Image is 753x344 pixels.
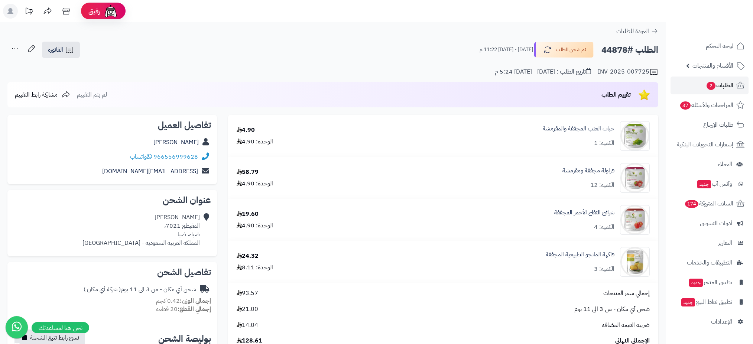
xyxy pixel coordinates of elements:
span: شحن أي مكان - من 3 الى 11 يوم [574,305,650,314]
span: طلبات الإرجاع [703,120,733,130]
small: 0.42 كجم [156,296,211,305]
span: 37 [680,101,691,110]
span: 93.57 [237,289,258,298]
a: العودة للطلبات [616,27,658,36]
button: تم شحن الطلب [534,42,594,58]
div: الوحدة: 4.90 [237,221,273,230]
a: التطبيقات والخدمات [671,254,749,272]
h2: بوليصة الشحن [158,334,211,343]
span: 14.04 [237,321,258,330]
span: الأقسام والمنتجات [692,61,733,71]
a: شرائح التفاح الأحمر المجففة [554,208,614,217]
img: 1646393620-Greenday%20Strawberry%20Front-90x90.jpg [620,163,649,193]
span: ( شركة أي مكان ) [84,285,121,294]
span: نسخ رابط تتبع الشحنة [30,333,79,342]
span: العملاء [718,159,732,169]
div: 58.79 [237,168,259,176]
span: الإعدادات [711,317,732,327]
span: جديد [689,279,703,287]
span: مشاركة رابط التقييم [15,90,58,99]
span: الطلبات [706,80,733,91]
a: الطلبات2 [671,77,749,94]
span: أدوات التسويق [700,218,732,228]
a: وآتس آبجديد [671,175,749,193]
span: لم يتم التقييم [77,90,107,99]
div: الوحدة: 8.11 [237,263,273,272]
a: تطبيق المتجرجديد [671,273,749,291]
div: الكمية: 3 [594,265,614,273]
span: السلات المتروكة [684,198,733,209]
span: التقارير [718,238,732,248]
span: الفاتورة [48,45,63,54]
strong: إجمالي القطع: [178,305,211,314]
div: شحن أي مكان - من 3 الى 11 يوم [84,285,196,294]
span: إشعارات التحويلات البنكية [677,139,733,150]
a: [PERSON_NAME] [153,138,199,147]
a: تحديثات المنصة [20,4,38,20]
span: إجمالي سعر المنتجات [603,289,650,298]
div: الكمية: 12 [590,181,614,189]
a: واتساب [130,152,152,161]
span: 174 [685,200,698,208]
div: 4.90 [237,126,255,134]
a: [EMAIL_ADDRESS][DOMAIN_NAME] [102,167,198,176]
img: 1646160451-Greenday%20Grape%20Front-90x90.jpg [620,121,649,151]
span: رفيق [88,7,100,16]
a: أدوات التسويق [671,214,749,232]
span: تطبيق المتجر [688,277,732,288]
span: جديد [697,180,711,188]
div: تاريخ الطلب : [DATE] - [DATE] 5:24 م [495,68,591,76]
div: الكمية: 1 [594,139,614,147]
span: 21.00 [237,305,258,314]
a: المراجعات والأسئلة37 [671,96,749,114]
img: 1646021342-Greenday%20Apple%20Front-90x90.jpg [620,205,649,235]
a: حبات العنب المجففة والمقرمشة [543,124,614,133]
div: الكمية: 4 [594,223,614,231]
h2: الطلب #44878 [601,42,658,58]
a: إشعارات التحويلات البنكية [671,136,749,153]
small: [DATE] - [DATE] 11:22 م [480,46,533,53]
span: 2 [707,82,715,90]
span: تقييم الطلب [601,90,631,99]
a: الفاتورة [42,42,80,58]
h2: تفاصيل الشحن [13,268,211,277]
a: العملاء [671,155,749,173]
a: التقارير [671,234,749,252]
div: 19.60 [237,210,259,218]
a: السلات المتروكة174 [671,195,749,212]
span: ضريبة القيمة المضافة [602,321,650,330]
h2: عنوان الشحن [13,196,211,205]
span: وآتس آب [697,179,732,189]
span: تطبيق نقاط البيع [681,297,732,307]
span: التطبيقات والخدمات [687,257,732,268]
span: لوحة التحكم [706,41,733,51]
a: فراولة مجففة ومقرمشة [562,166,614,175]
a: طلبات الإرجاع [671,116,749,134]
span: جديد [681,298,695,306]
div: الوحدة: 4.90 [237,137,273,146]
strong: إجمالي الوزن: [180,296,211,305]
img: 1646195091-Greenday%20Mango%20Front-90x90.jpg [620,247,649,277]
span: العودة للطلبات [616,27,649,36]
div: INV-2025-007725 [598,68,658,77]
a: لوحة التحكم [671,37,749,55]
small: 20 قطعة [156,305,211,314]
div: 24.32 [237,252,259,260]
a: مشاركة رابط التقييم [15,90,70,99]
a: 966556999628 [153,152,198,161]
div: [PERSON_NAME] المقيطع 7021، ضباء، ضبا‎ المملكة العربية السعودية - [GEOGRAPHIC_DATA] [82,213,200,247]
img: ai-face.png [103,4,118,19]
a: فاكهة المانجو الطبيعية المجففة [546,250,614,259]
div: الوحدة: 4.90 [237,179,273,188]
span: المراجعات والأسئلة [679,100,733,110]
a: الإعدادات [671,313,749,331]
h2: تفاصيل العميل [13,121,211,130]
a: تطبيق نقاط البيعجديد [671,293,749,311]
